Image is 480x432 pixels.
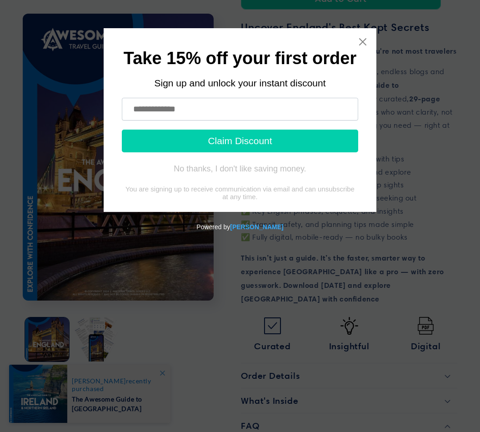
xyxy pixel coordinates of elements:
[122,51,358,66] h1: Take 15% off your first order
[4,212,476,242] div: Powered by
[230,223,283,231] a: Powered by Tydal
[122,130,358,152] button: Claim Discount
[122,78,358,89] div: Sign up and unlock your instant discount
[174,164,306,173] div: No thanks, I don't like saving money.
[358,37,367,46] a: Close widget
[122,185,358,201] div: You are signing up to receive communication via email and can unsubscribe at any time.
